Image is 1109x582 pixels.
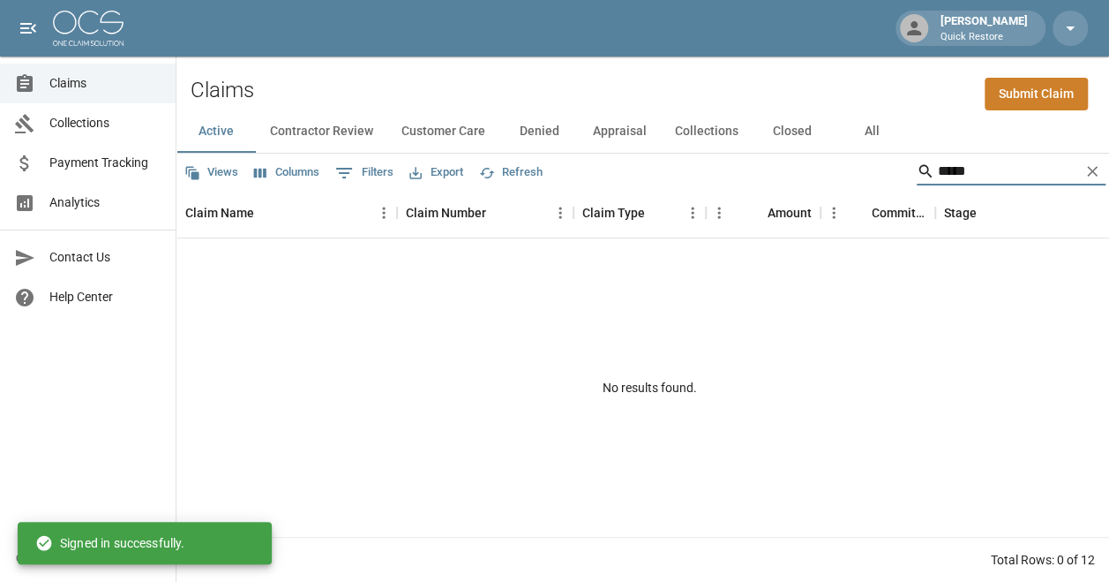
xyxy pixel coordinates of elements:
[940,30,1028,45] p: Quick Restore
[176,188,397,238] div: Claim Name
[991,551,1095,569] div: Total Rows: 0 of 12
[406,188,486,238] div: Claim Number
[645,200,670,225] button: Sort
[49,114,161,132] span: Collections
[847,200,872,225] button: Sort
[387,110,499,153] button: Customer Care
[872,188,926,238] div: Committed Amount
[743,200,768,225] button: Sort
[917,157,1105,189] div: Search
[821,188,935,238] div: Committed Amount
[250,159,324,186] button: Select columns
[832,110,911,153] button: All
[944,188,977,238] div: Stage
[933,12,1035,44] div: [PERSON_NAME]
[35,527,184,559] div: Signed in successfully.
[753,110,832,153] button: Closed
[679,200,706,226] button: Menu
[405,159,468,186] button: Export
[191,78,254,103] h2: Claims
[582,188,645,238] div: Claim Type
[16,549,160,567] div: © 2025 One Claim Solution
[486,200,511,225] button: Sort
[397,188,573,238] div: Claim Number
[53,11,124,46] img: ocs-logo-white-transparent.png
[176,110,1109,153] div: dynamic tabs
[49,248,161,267] span: Contact Us
[706,188,821,238] div: Amount
[499,110,579,153] button: Denied
[547,200,573,226] button: Menu
[254,200,279,225] button: Sort
[180,159,243,186] button: Views
[49,154,161,172] span: Payment Tracking
[331,159,398,187] button: Show filters
[256,110,387,153] button: Contractor Review
[579,110,661,153] button: Appraisal
[1079,158,1105,185] button: Clear
[49,288,161,306] span: Help Center
[176,110,256,153] button: Active
[475,159,547,186] button: Refresh
[371,200,397,226] button: Menu
[49,193,161,212] span: Analytics
[821,200,847,226] button: Menu
[661,110,753,153] button: Collections
[768,188,812,238] div: Amount
[573,188,706,238] div: Claim Type
[185,188,254,238] div: Claim Name
[985,78,1088,110] a: Submit Claim
[49,74,161,93] span: Claims
[706,200,732,226] button: Menu
[977,200,1001,225] button: Sort
[11,11,46,46] button: open drawer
